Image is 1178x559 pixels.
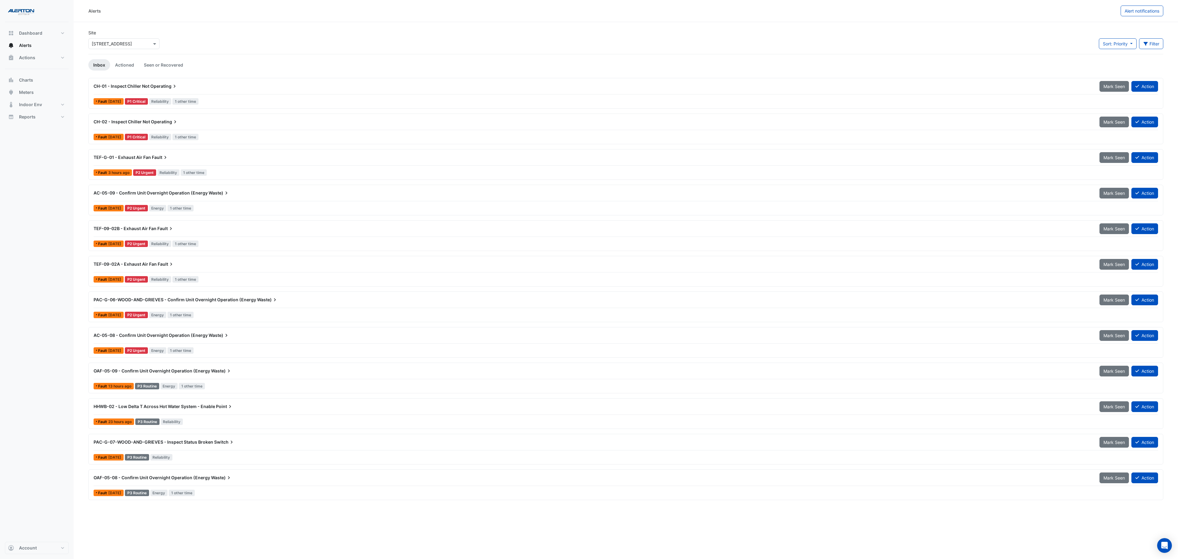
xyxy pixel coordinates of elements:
[167,312,194,318] span: 1 other time
[1103,119,1125,125] span: Mark Seen
[1131,295,1158,305] button: Action
[1099,223,1129,234] button: Mark Seen
[149,98,171,105] span: Reliability
[1131,223,1158,234] button: Action
[5,39,69,52] button: Alerts
[88,59,110,71] a: Inbox
[161,418,183,425] span: Reliability
[98,384,108,388] span: Fault
[108,135,121,139] span: Mon 18-Aug-2025 13:46 AWST
[172,134,198,140] span: 1 other time
[1103,155,1125,160] span: Mark Seen
[1103,368,1125,374] span: Mark Seen
[139,59,188,71] a: Seen or Recovered
[94,297,256,302] span: PAC-G-06-WOOD-AND-GRIEVES - Confirm Unit Overnight Operation (Energy
[1103,226,1125,231] span: Mark Seen
[108,384,131,388] span: Thu 11-Sep-2025 21:01 AWST
[94,475,210,480] span: OAF-05-08 - Confirm Unit Overnight Operation (Energy
[94,83,149,89] span: CH-01 - Inspect Chiller Not
[149,205,167,211] span: Energy
[149,312,167,318] span: Energy
[108,206,121,210] span: Mon 08-Sep-2025 21:01 AWST
[1099,330,1129,341] button: Mark Seen
[98,313,108,317] span: Fault
[8,55,14,61] app-icon: Actions
[1125,8,1159,13] span: Alert notifications
[5,98,69,111] button: Indoor Env
[216,403,233,410] span: Point
[169,490,195,496] span: 1 other time
[151,119,178,125] span: Operating
[88,29,96,36] label: Site
[98,242,108,246] span: Fault
[1099,472,1129,483] button: Mark Seen
[1103,297,1125,303] span: Mark Seen
[98,456,108,459] span: Fault
[8,89,14,95] app-icon: Meters
[1131,152,1158,163] button: Action
[158,261,174,267] span: Fault
[257,297,278,303] span: Waste)
[1121,6,1163,16] button: Alert notifications
[150,490,168,496] span: Energy
[98,100,108,103] span: Fault
[125,312,148,318] div: P2 Urgent
[150,83,178,89] span: Operating
[108,241,121,246] span: Mon 18-Aug-2025 06:46 AWST
[5,111,69,123] button: Reports
[135,418,160,425] div: P3 Routine
[98,135,108,139] span: Fault
[209,332,229,338] span: Waste)
[94,261,157,267] span: TEF-09-02A - Exhaust Air Fan
[108,455,121,460] span: Wed 10-Sep-2025 12:16 AWST
[19,545,37,551] span: Account
[1103,333,1125,338] span: Mark Seen
[1131,117,1158,127] button: Action
[1099,437,1129,448] button: Mark Seen
[211,368,232,374] span: Waste)
[7,5,35,17] img: Company Logo
[135,383,159,389] div: P3 Routine
[98,349,108,353] span: Fault
[179,383,205,389] span: 1 other time
[8,102,14,108] app-icon: Indoor Env
[172,276,198,283] span: 1 other time
[94,119,150,124] span: CH-02 - Inspect Chiller Not
[209,190,229,196] span: Waste)
[5,86,69,98] button: Meters
[108,419,132,424] span: Thu 11-Sep-2025 10:30 AWST
[149,347,167,354] span: Energy
[108,491,121,495] span: Mon 08-Sep-2025 21:01 AWST
[94,333,208,338] span: AC-05-08 - Confirm Unit Overnight Operation (Energy
[1099,152,1129,163] button: Mark Seen
[94,190,208,195] span: AC-05-09 - Confirm Unit Overnight Operation (Energy
[157,169,180,176] span: Reliability
[5,27,69,39] button: Dashboard
[1131,437,1158,448] button: Action
[19,30,42,36] span: Dashboard
[98,206,108,210] span: Fault
[157,226,174,232] span: Fault
[1099,259,1129,270] button: Mark Seen
[19,42,32,48] span: Alerts
[149,134,171,140] span: Reliability
[1131,366,1158,376] button: Action
[8,77,14,83] app-icon: Charts
[108,277,121,282] span: Mon 18-Aug-2025 06:46 AWST
[125,347,148,354] div: P2 Urgent
[1157,538,1172,553] div: Open Intercom Messenger
[125,205,148,211] div: P2 Urgent
[125,276,148,283] div: P2 Urgent
[19,102,42,108] span: Indoor Env
[1099,188,1129,199] button: Mark Seen
[5,74,69,86] button: Charts
[94,439,213,445] span: PAC-G-07-WOOD-AND-GRIEVES - Inspect Status Broken
[1103,262,1125,267] span: Mark Seen
[1131,188,1158,199] button: Action
[149,241,171,247] span: Reliability
[152,154,168,160] span: Fault
[1099,117,1129,127] button: Mark Seen
[19,114,36,120] span: Reports
[1099,38,1137,49] button: Sort: Priority
[1103,475,1125,480] span: Mark Seen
